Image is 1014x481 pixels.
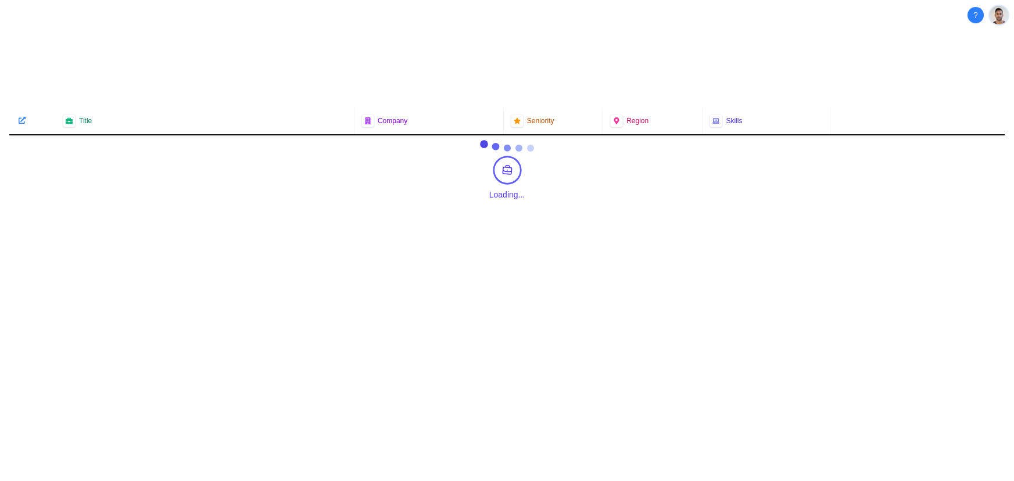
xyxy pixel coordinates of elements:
[988,5,1009,26] button: User menu
[489,189,525,200] div: Loading...
[79,116,92,125] span: Title
[726,116,742,125] span: Skills
[527,116,554,125] span: Seniority
[990,6,1008,24] img: User avatar
[968,7,984,23] button: About Techjobs
[973,9,978,21] span: ?
[378,116,407,125] span: Company
[626,116,648,125] span: Region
